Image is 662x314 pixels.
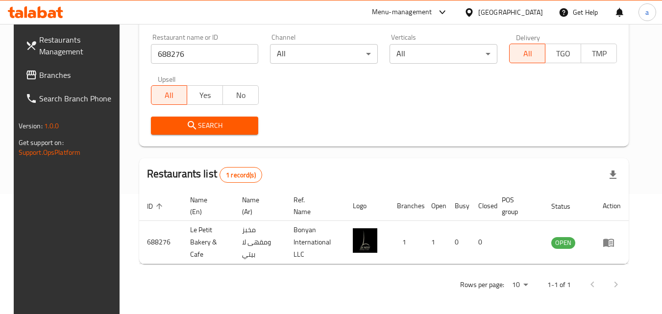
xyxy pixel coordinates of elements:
[601,163,625,187] div: Export file
[155,88,183,102] span: All
[39,69,117,81] span: Branches
[39,93,117,104] span: Search Branch Phone
[551,237,575,249] div: OPEN
[389,191,423,221] th: Branches
[423,221,447,264] td: 1
[516,34,540,41] label: Delivery
[286,221,345,264] td: Bonyan International LLC
[151,85,187,105] button: All
[447,221,470,264] td: 0
[139,191,629,264] table: enhanced table
[470,191,494,221] th: Closed
[39,34,117,57] span: Restaurants Management
[645,7,649,18] span: a
[147,167,262,183] h2: Restaurants list
[182,221,234,264] td: Le Petit Bakery & Cafe
[470,221,494,264] td: 0
[139,221,182,264] td: 688276
[514,47,541,61] span: All
[19,146,81,159] a: Support.OpsPlatform
[585,47,613,61] span: TMP
[447,191,470,221] th: Busy
[509,44,545,63] button: All
[270,44,378,64] div: All
[190,194,222,217] span: Name (En)
[547,279,571,291] p: 1-1 of 1
[551,237,575,248] span: OPEN
[191,88,219,102] span: Yes
[147,200,166,212] span: ID
[222,85,259,105] button: No
[549,47,577,61] span: TGO
[390,44,497,64] div: All
[478,7,543,18] div: [GEOGRAPHIC_DATA]
[227,88,255,102] span: No
[581,44,617,63] button: TMP
[18,63,124,87] a: Branches
[19,120,43,132] span: Version:
[545,44,581,63] button: TGO
[18,87,124,110] a: Search Branch Phone
[158,75,176,82] label: Upsell
[242,194,274,217] span: Name (Ar)
[220,170,262,180] span: 1 record(s)
[151,10,617,25] h2: Restaurant search
[508,278,532,292] div: Rows per page:
[551,200,583,212] span: Status
[423,191,447,221] th: Open
[187,85,223,105] button: Yes
[372,6,432,18] div: Menu-management
[603,237,621,248] div: Menu
[151,44,259,64] input: Search for restaurant name or ID..
[595,191,629,221] th: Action
[44,120,59,132] span: 1.0.0
[151,117,259,135] button: Search
[19,136,64,149] span: Get support on:
[345,191,389,221] th: Logo
[294,194,333,217] span: Ref. Name
[18,28,124,63] a: Restaurants Management
[234,221,286,264] td: مخبز ومقهى لا بيتي
[159,120,251,132] span: Search
[502,194,532,217] span: POS group
[460,279,504,291] p: Rows per page:
[220,167,262,183] div: Total records count
[353,228,377,253] img: Le Petit Bakery & Cafe
[389,221,423,264] td: 1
